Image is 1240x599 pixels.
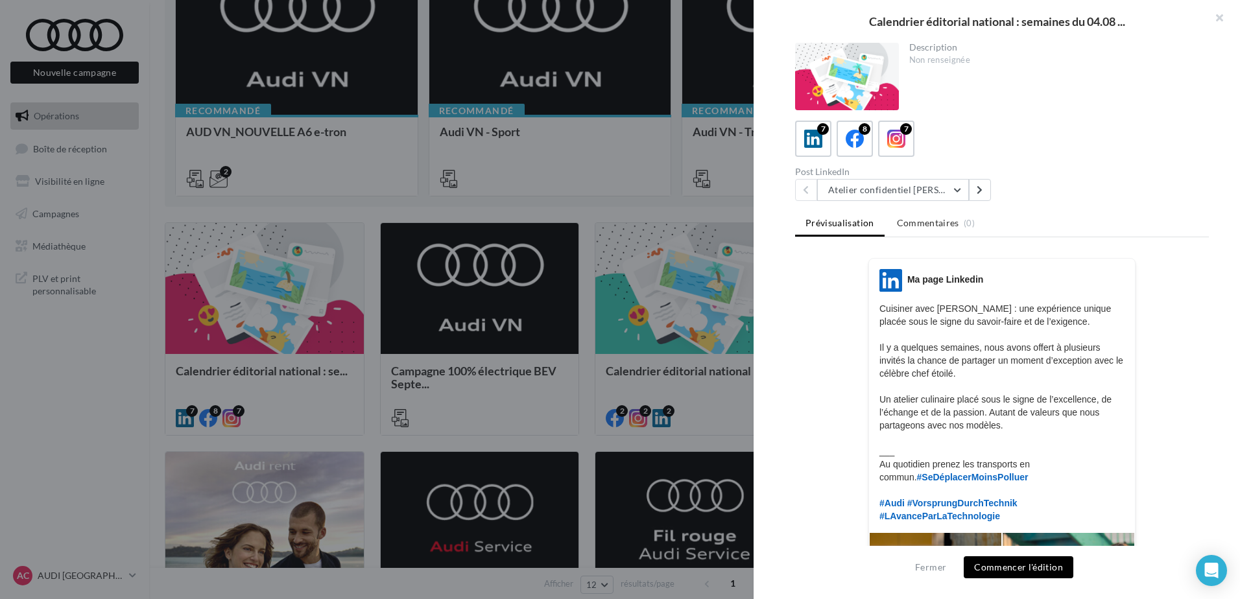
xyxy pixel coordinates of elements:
[964,556,1073,578] button: Commencer l'édition
[907,273,983,286] div: Ma page Linkedin
[879,498,905,508] span: #Audi
[1196,555,1227,586] div: Open Intercom Messenger
[879,302,1125,523] p: Cuisiner avec [PERSON_NAME] : une expérience unique placée sous le signe du savoir-faire et de l’...
[910,559,951,575] button: Fermer
[907,498,1018,508] span: #VorsprungDurchTechnik
[795,167,997,176] div: Post LinkedIn
[909,54,1199,66] div: Non renseignée
[917,472,1029,482] span: #SeDéplacerMoinsPolluer
[909,43,1199,52] div: Description
[897,217,959,229] span: Commentaires
[817,123,829,135] div: 7
[964,218,975,228] span: (0)
[869,16,1125,27] span: Calendrier éditorial national : semaines du 04.08 ...
[817,179,969,201] button: Atelier confidentiel [PERSON_NAME]
[859,123,870,135] div: 8
[879,511,1000,521] span: #LAvanceParLaTechnologie
[900,123,912,135] div: 7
